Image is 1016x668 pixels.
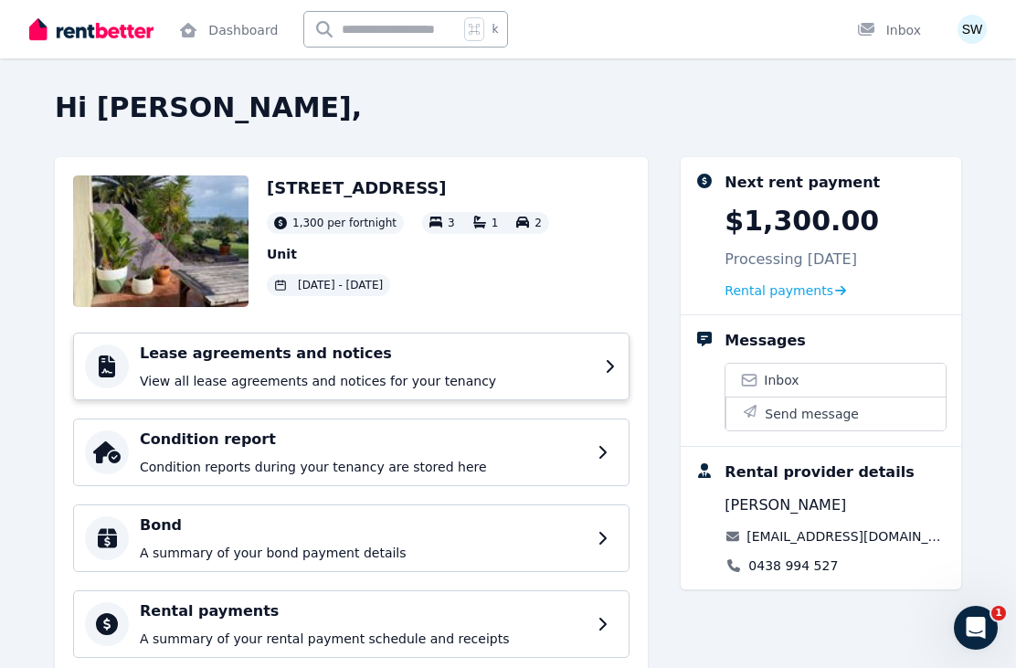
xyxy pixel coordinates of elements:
h2: Hi [PERSON_NAME], [55,91,961,124]
span: 3 [448,217,455,229]
div: Inbox [857,21,921,39]
button: Send message [725,397,946,430]
img: Property Url [73,175,249,307]
span: 1,300 per fortnight [292,216,397,230]
p: Condition reports during your tenancy are stored here [140,458,587,476]
h4: Bond [140,514,587,536]
h4: Rental payments [140,600,587,622]
p: A summary of your bond payment details [140,544,587,562]
a: 0438 994 527 [748,557,838,575]
img: RentBetter [29,16,153,43]
p: View all lease agreements and notices for your tenancy [140,372,594,390]
h2: [STREET_ADDRESS] [267,175,549,201]
span: 1 [991,606,1006,620]
a: [EMAIL_ADDRESS][DOMAIN_NAME] [746,527,947,546]
a: Rental payments [725,281,846,300]
iframe: Intercom live chat [954,606,998,650]
p: $1,300.00 [725,205,879,238]
h4: Condition report [140,429,587,451]
span: [PERSON_NAME] [725,494,846,516]
span: k [492,22,498,37]
div: Messages [725,330,805,352]
p: A summary of your rental payment schedule and receipts [140,630,587,648]
span: Inbox [764,371,799,389]
a: Inbox [725,364,946,397]
span: [DATE] - [DATE] [298,278,383,292]
span: Rental payments [725,281,833,300]
p: Unit [267,245,549,263]
span: 2 [534,217,542,229]
span: 1 [492,217,499,229]
div: Rental provider details [725,461,914,483]
h4: Lease agreements and notices [140,343,594,365]
span: Send message [765,405,859,423]
p: Processing [DATE] [725,249,857,270]
div: Next rent payment [725,172,880,194]
img: Suzanne Williams [958,15,987,44]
